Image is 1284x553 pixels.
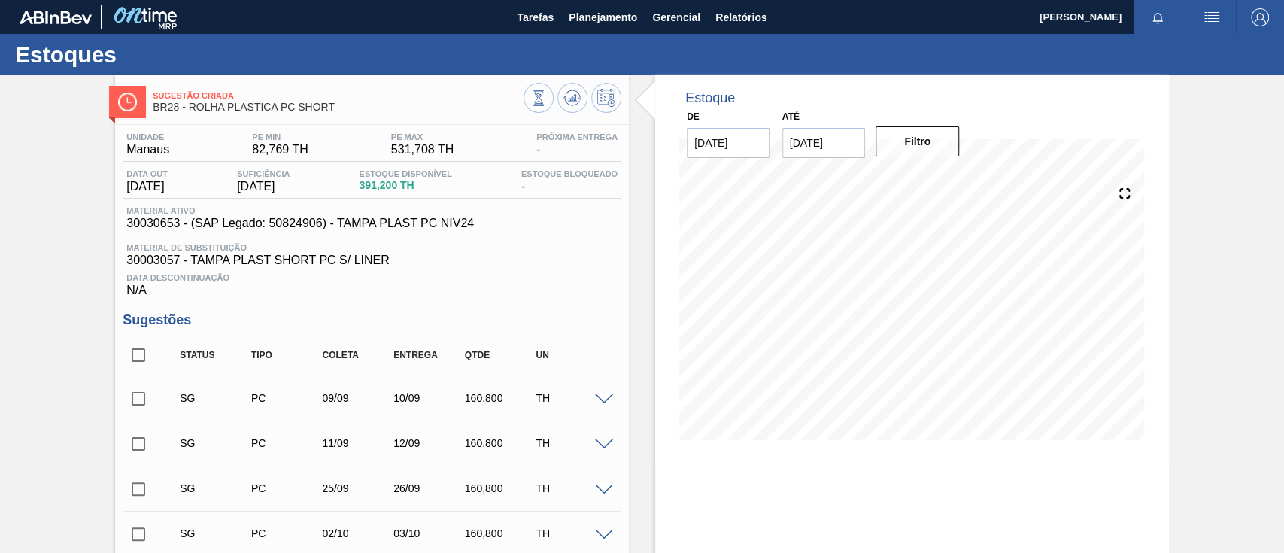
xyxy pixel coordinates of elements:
img: userActions [1203,8,1221,26]
h3: Sugestões [123,312,621,328]
div: Pedido de Compra [247,392,326,404]
div: 160,800 [461,482,539,494]
div: Sugestão Criada [176,527,254,539]
input: dd/mm/yyyy [687,128,770,158]
div: UN [532,350,610,360]
span: Estoque Disponível [359,169,451,178]
div: Sugestão Criada [176,482,254,494]
div: Coleta [318,350,396,360]
div: 09/09/2025 [318,392,396,404]
span: 391,200 TH [359,180,451,191]
div: 02/10/2025 [318,527,396,539]
span: Tarefas [517,8,554,26]
span: [DATE] [126,180,168,193]
div: Tipo [247,350,326,360]
div: TH [532,437,610,449]
div: Entrega [390,350,468,360]
span: 30030653 - (SAP Legado: 50824906) - TAMPA PLAST PC NIV24 [126,217,474,230]
span: Material ativo [126,206,474,215]
div: 160,800 [461,527,539,539]
span: Sugestão Criada [153,91,524,100]
span: Manaus [126,143,169,156]
div: 26/09/2025 [390,482,468,494]
img: Logout [1251,8,1269,26]
span: PE MAX [391,132,454,141]
span: Data Descontinuação [126,273,618,282]
div: Status [176,350,254,360]
button: Filtro [876,126,959,156]
div: TH [532,527,610,539]
div: Pedido de Compra [247,482,326,494]
span: 30003057 - TAMPA PLAST SHORT PC S/ LINER [126,254,618,267]
span: Planejamento [569,8,637,26]
button: Notificações [1134,7,1182,28]
span: Suficiência [237,169,290,178]
label: De [687,111,700,122]
div: - [518,169,621,193]
button: Programar Estoque [591,83,621,113]
div: TH [532,392,610,404]
div: 11/09/2025 [318,437,396,449]
div: 160,800 [461,392,539,404]
img: TNhmsLtSVTkK8tSr43FrP2fwEKptu5GPRR3wAAAABJRU5ErkJggg== [20,11,92,24]
div: Pedido de Compra [247,437,326,449]
div: Pedido de Compra [247,527,326,539]
div: Sugestão Criada [176,437,254,449]
div: Qtde [461,350,539,360]
span: Estoque Bloqueado [521,169,618,178]
span: Data out [126,169,168,178]
div: - [533,132,621,156]
label: Até [782,111,800,122]
div: TH [532,482,610,494]
div: Estoque [685,90,735,106]
div: 03/10/2025 [390,527,468,539]
div: Sugestão Criada [176,392,254,404]
button: Visão Geral dos Estoques [524,83,554,113]
span: Gerencial [652,8,700,26]
div: 25/09/2025 [318,482,396,494]
div: 160,800 [461,437,539,449]
span: Unidade [126,132,169,141]
span: Relatórios [715,8,766,26]
div: 12/09/2025 [390,437,468,449]
div: N/A [123,267,621,297]
span: PE MIN [252,132,308,141]
span: 531,708 TH [391,143,454,156]
span: [DATE] [237,180,290,193]
span: Material de Substituição [126,243,618,252]
button: Atualizar Gráfico [557,83,587,113]
img: Ícone [118,93,137,111]
span: Próxima Entrega [536,132,618,141]
input: dd/mm/yyyy [782,128,866,158]
span: BR28 - ROLHA PLÁSTICA PC SHORT [153,102,524,113]
h1: Estoques [15,46,282,63]
span: 82,769 TH [252,143,308,156]
div: 10/09/2025 [390,392,468,404]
